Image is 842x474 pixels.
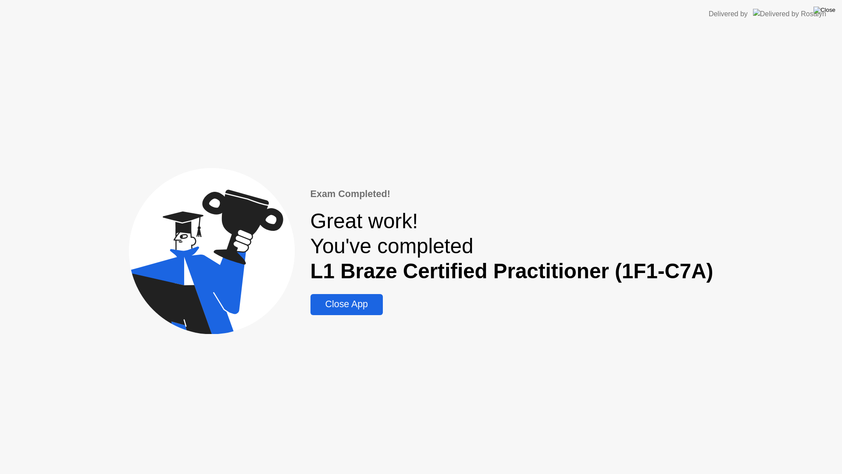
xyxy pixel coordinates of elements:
img: Delivered by Rosalyn [753,9,826,19]
div: Great work! You've completed [310,208,714,284]
b: L1 Braze Certified Practitioner (1F1-C7A) [310,259,714,283]
div: Close App [313,299,380,310]
img: Close [813,7,835,14]
div: Exam Completed! [310,187,714,201]
button: Close App [310,294,383,315]
div: Delivered by [709,9,748,19]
